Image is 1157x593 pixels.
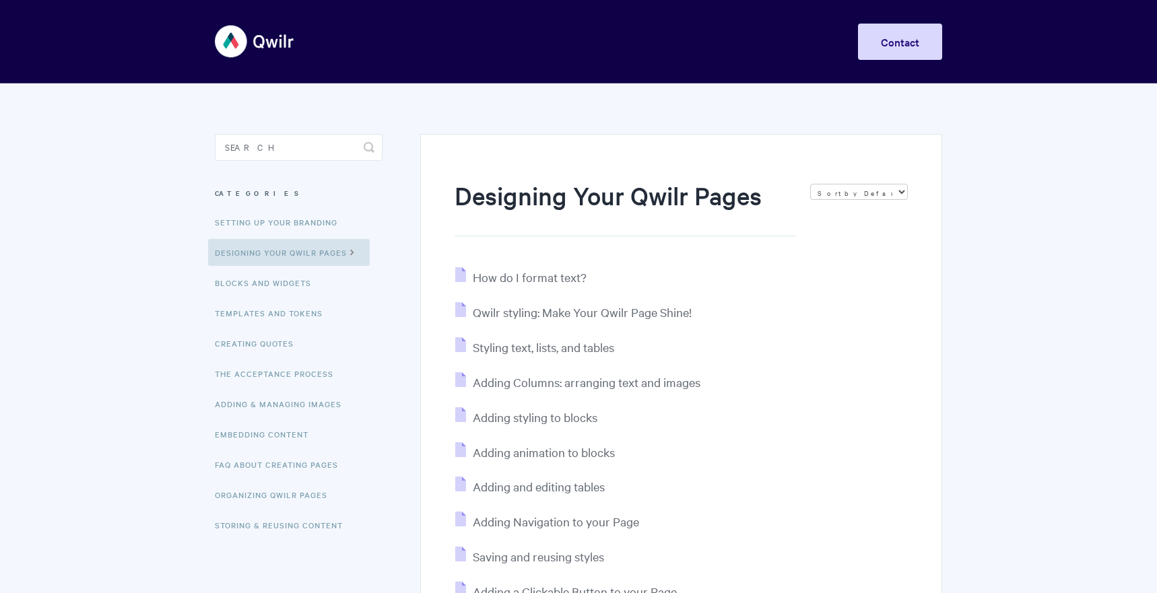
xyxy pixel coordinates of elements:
[215,451,348,478] a: FAQ About Creating Pages
[473,409,597,425] span: Adding styling to blocks
[215,269,321,296] a: Blocks and Widgets
[215,330,304,357] a: Creating Quotes
[810,184,908,200] select: Page reloads on selection
[215,390,352,417] a: Adding & Managing Images
[455,339,614,355] a: Styling text, lists, and tables
[215,181,383,205] h3: Categories
[473,444,615,460] span: Adding animation to blocks
[473,269,587,285] span: How do I format text?
[858,24,942,60] a: Contact
[473,339,614,355] span: Styling text, lists, and tables
[455,178,797,236] h1: Designing Your Qwilr Pages
[215,421,319,448] a: Embedding Content
[473,549,604,564] span: Saving and reusing styles
[455,514,639,529] a: Adding Navigation to your Page
[215,360,343,387] a: The Acceptance Process
[455,269,587,285] a: How do I format text?
[473,479,605,494] span: Adding and editing tables
[455,304,692,320] a: Qwilr styling: Make Your Qwilr Page Shine!
[455,444,615,460] a: Adding animation to blocks
[455,549,604,564] a: Saving and reusing styles
[473,514,639,529] span: Adding Navigation to your Page
[473,374,700,390] span: Adding Columns: arranging text and images
[455,479,605,494] a: Adding and editing tables
[215,16,295,67] img: Qwilr Help Center
[215,512,353,538] a: Storing & Reusing Content
[455,409,597,425] a: Adding styling to blocks
[215,300,333,326] a: Templates and Tokens
[215,481,337,508] a: Organizing Qwilr Pages
[215,134,383,161] input: Search
[215,209,348,236] a: Setting up your Branding
[208,239,370,266] a: Designing Your Qwilr Pages
[455,374,700,390] a: Adding Columns: arranging text and images
[473,304,692,320] span: Qwilr styling: Make Your Qwilr Page Shine!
